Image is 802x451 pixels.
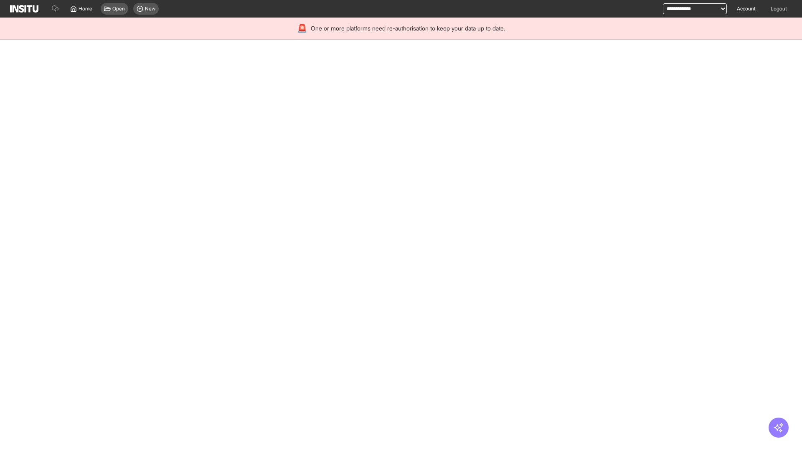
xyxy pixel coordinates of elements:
[10,5,38,13] img: Logo
[145,5,155,12] span: New
[79,5,92,12] span: Home
[297,23,307,34] div: 🚨
[112,5,125,12] span: Open
[311,24,505,33] span: One or more platforms need re-authorisation to keep your data up to date.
